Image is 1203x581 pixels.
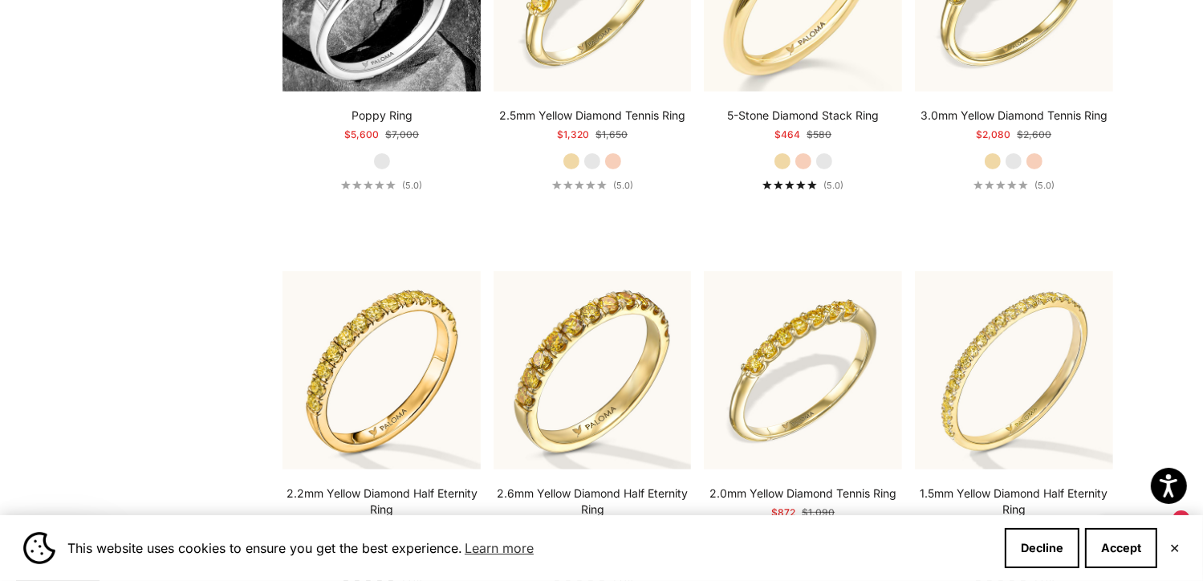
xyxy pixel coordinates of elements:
[774,127,800,143] sale-price: $464
[552,181,607,189] div: 5.0 out of 5.0 stars
[704,271,902,469] img: #YellowGold
[915,486,1113,518] a: 1.5mm Yellow Diamond Half Eternity Ring
[385,127,419,143] compare-at-price: $7,000
[352,108,413,124] a: Poppy Ring
[802,505,835,521] compare-at-price: $1,090
[762,180,843,191] a: 5.0 out of 5.0 stars(5.0)
[462,536,536,560] a: Learn more
[709,486,896,502] a: 2.0mm Yellow Diamond Tennis Ring
[1085,528,1157,568] button: Accept
[807,127,831,143] compare-at-price: $580
[494,271,692,469] img: #YellowGold
[613,180,633,191] span: (5.0)
[823,180,843,191] span: (5.0)
[1005,528,1079,568] button: Decline
[921,108,1107,124] a: 3.0mm Yellow Diamond Tennis Ring
[282,271,481,469] img: #YellowGold
[557,127,589,143] sale-price: $1,320
[771,505,795,521] sale-price: $872
[67,536,992,560] span: This website uses cookies to ensure you get the best experience.
[344,127,379,143] sale-price: $5,600
[973,181,1028,189] div: 5.0 out of 5.0 stars
[23,532,55,564] img: Cookie banner
[494,486,692,518] a: 2.6mm Yellow Diamond Half Eternity Ring
[973,180,1055,191] a: 5.0 out of 5.0 stars(5.0)
[1017,127,1051,143] compare-at-price: $2,600
[762,181,817,189] div: 5.0 out of 5.0 stars
[976,127,1010,143] sale-price: $2,080
[1034,180,1055,191] span: (5.0)
[595,127,628,143] compare-at-price: $1,650
[282,486,481,518] a: 2.2mm Yellow Diamond Half Eternity Ring
[402,180,422,191] span: (5.0)
[915,271,1113,469] img: #YellowGold
[1169,543,1180,553] button: Close
[499,108,685,124] a: 2.5mm Yellow Diamond Tennis Ring
[341,181,396,189] div: 5.0 out of 5.0 stars
[552,180,633,191] a: 5.0 out of 5.0 stars(5.0)
[341,180,422,191] a: 5.0 out of 5.0 stars(5.0)
[727,108,879,124] a: 5-Stone Diamond Stack Ring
